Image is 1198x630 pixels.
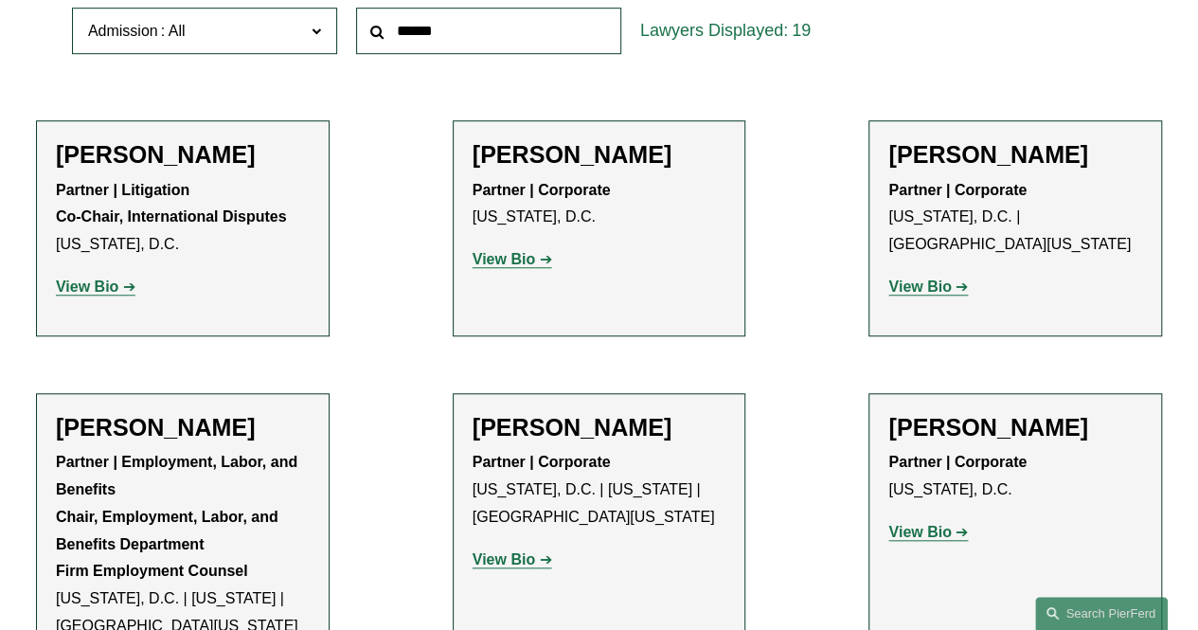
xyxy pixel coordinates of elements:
[473,182,611,198] strong: Partner | Corporate
[473,251,535,267] strong: View Bio
[473,251,552,267] a: View Bio
[888,413,1142,441] h2: [PERSON_NAME]
[1035,597,1168,630] a: Search this site
[56,177,310,259] p: [US_STATE], D.C.
[888,524,951,540] strong: View Bio
[56,182,287,225] strong: Partner | Litigation Co-Chair, International Disputes
[56,140,310,169] h2: [PERSON_NAME]
[888,279,951,295] strong: View Bio
[473,140,726,169] h2: [PERSON_NAME]
[56,279,135,295] a: View Bio
[473,454,611,470] strong: Partner | Corporate
[888,524,968,540] a: View Bio
[88,23,158,39] span: Admission
[56,413,310,441] h2: [PERSON_NAME]
[473,449,726,531] p: [US_STATE], D.C. | [US_STATE] | [GEOGRAPHIC_DATA][US_STATE]
[56,454,302,579] strong: Partner | Employment, Labor, and Benefits Chair, Employment, Labor, and Benefits Department Firm ...
[888,454,1027,470] strong: Partner | Corporate
[473,551,552,567] a: View Bio
[888,182,1027,198] strong: Partner | Corporate
[56,279,118,295] strong: View Bio
[473,551,535,567] strong: View Bio
[473,413,726,441] h2: [PERSON_NAME]
[888,140,1142,169] h2: [PERSON_NAME]
[473,177,726,232] p: [US_STATE], D.C.
[792,21,811,40] span: 19
[888,279,968,295] a: View Bio
[888,177,1142,259] p: [US_STATE], D.C. | [GEOGRAPHIC_DATA][US_STATE]
[888,449,1142,504] p: [US_STATE], D.C.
